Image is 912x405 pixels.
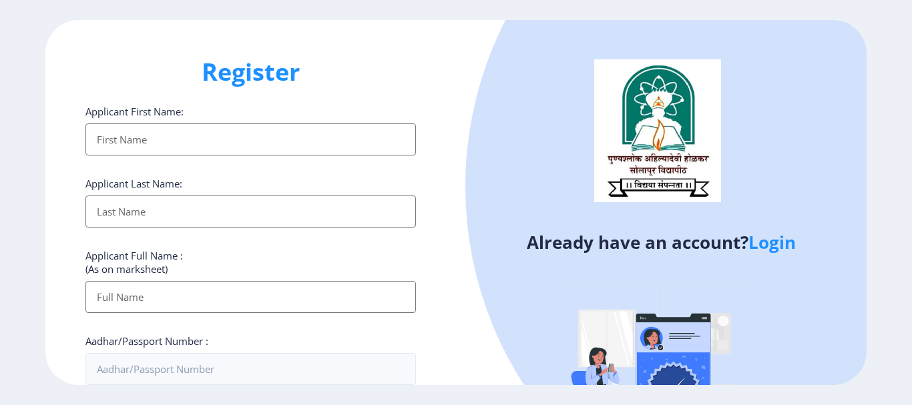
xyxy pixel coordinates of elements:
h1: Register [85,56,416,88]
input: First Name [85,123,416,155]
label: Applicant Last Name: [85,177,182,190]
img: logo [594,59,721,202]
label: Aadhar/Passport Number : [85,334,208,348]
h4: Already have an account? [466,232,857,253]
input: Aadhar/Passport Number [85,353,416,385]
label: Applicant First Name: [85,105,184,118]
a: Login [748,230,796,254]
input: Last Name [85,195,416,228]
label: Applicant Full Name : (As on marksheet) [85,249,183,276]
input: Full Name [85,281,416,313]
